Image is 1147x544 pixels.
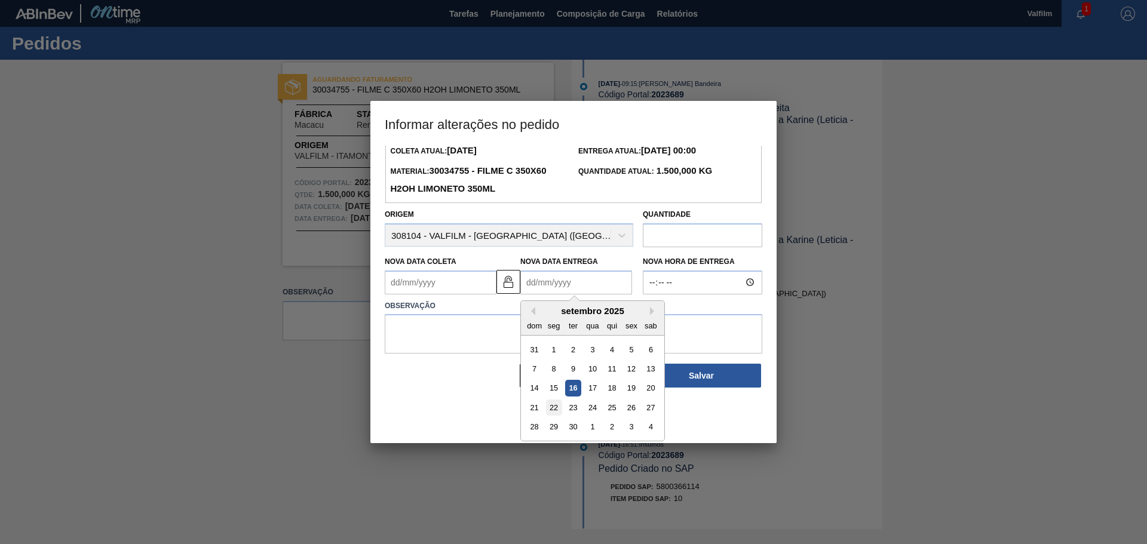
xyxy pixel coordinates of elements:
[527,307,535,315] button: Previous Month
[604,419,620,435] div: Choose quinta-feira, 2 de outubro de 2025
[546,399,562,416] div: Choose segunda-feira, 22 de setembro de 2025
[578,167,712,176] span: Quantidade Atual:
[623,361,639,377] div: Choose sexta-feira, 12 de setembro de 2025
[565,361,581,377] div: Choose terça-feira, 9 de setembro de 2025
[623,399,639,416] div: Choose sexta-feira, 26 de setembro de 2025
[643,341,659,357] div: Choose sábado, 6 de setembro de 2025
[525,339,660,436] div: month 2025-09
[584,361,600,377] div: Choose quarta-feira, 10 de setembro de 2025
[641,145,696,155] strong: [DATE] 00:00
[390,165,546,193] strong: 30034755 - FILME C 350X60 H2OH LIMONETO 350ML
[526,317,542,333] div: dom
[501,275,516,289] img: unlocked
[521,306,664,316] div: setembro 2025
[584,380,600,396] div: Choose quarta-feira, 17 de setembro de 2025
[584,317,600,333] div: qua
[643,210,691,219] label: Quantidade
[584,419,600,435] div: Choose quarta-feira, 1 de outubro de 2025
[623,317,639,333] div: sex
[565,380,581,396] div: Choose terça-feira, 16 de setembro de 2025
[385,297,762,315] label: Observação
[642,364,761,388] button: Salvar
[526,399,542,416] div: Choose domingo, 21 de setembro de 2025
[623,341,639,357] div: Choose sexta-feira, 5 de setembro de 2025
[604,317,620,333] div: qui
[526,341,542,357] div: Choose domingo, 31 de agosto de 2025
[520,364,639,388] button: Fechar
[520,257,598,266] label: Nova Data Entrega
[390,147,476,155] span: Coleta Atual:
[526,380,542,396] div: Choose domingo, 14 de setembro de 2025
[385,210,414,219] label: Origem
[565,341,581,357] div: Choose terça-feira, 2 de setembro de 2025
[390,167,546,193] span: Material:
[526,419,542,435] div: Choose domingo, 28 de setembro de 2025
[643,317,659,333] div: sab
[370,101,777,146] h3: Informar alterações no pedido
[385,271,496,294] input: dd/mm/yyyy
[496,270,520,294] button: unlocked
[526,361,542,377] div: Choose domingo, 7 de setembro de 2025
[623,380,639,396] div: Choose sexta-feira, 19 de setembro de 2025
[546,380,562,396] div: Choose segunda-feira, 15 de setembro de 2025
[546,341,562,357] div: Choose segunda-feira, 1 de setembro de 2025
[584,399,600,416] div: Choose quarta-feira, 24 de setembro de 2025
[650,307,658,315] button: Next Month
[643,399,659,416] div: Choose sábado, 27 de setembro de 2025
[623,419,639,435] div: Choose sexta-feira, 3 de outubro de 2025
[565,317,581,333] div: ter
[604,361,620,377] div: Choose quinta-feira, 11 de setembro de 2025
[643,419,659,435] div: Choose sábado, 4 de outubro de 2025
[546,419,562,435] div: Choose segunda-feira, 29 de setembro de 2025
[584,341,600,357] div: Choose quarta-feira, 3 de setembro de 2025
[447,145,477,155] strong: [DATE]
[643,380,659,396] div: Choose sábado, 20 de setembro de 2025
[546,317,562,333] div: seg
[565,419,581,435] div: Choose terça-feira, 30 de setembro de 2025
[654,165,713,176] strong: 1.500,000 KG
[578,147,696,155] span: Entrega Atual:
[643,361,659,377] div: Choose sábado, 13 de setembro de 2025
[385,257,456,266] label: Nova Data Coleta
[604,380,620,396] div: Choose quinta-feira, 18 de setembro de 2025
[604,399,620,416] div: Choose quinta-feira, 25 de setembro de 2025
[643,253,762,271] label: Nova Hora de Entrega
[520,271,632,294] input: dd/mm/yyyy
[604,341,620,357] div: Choose quinta-feira, 4 de setembro de 2025
[565,399,581,416] div: Choose terça-feira, 23 de setembro de 2025
[546,361,562,377] div: Choose segunda-feira, 8 de setembro de 2025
